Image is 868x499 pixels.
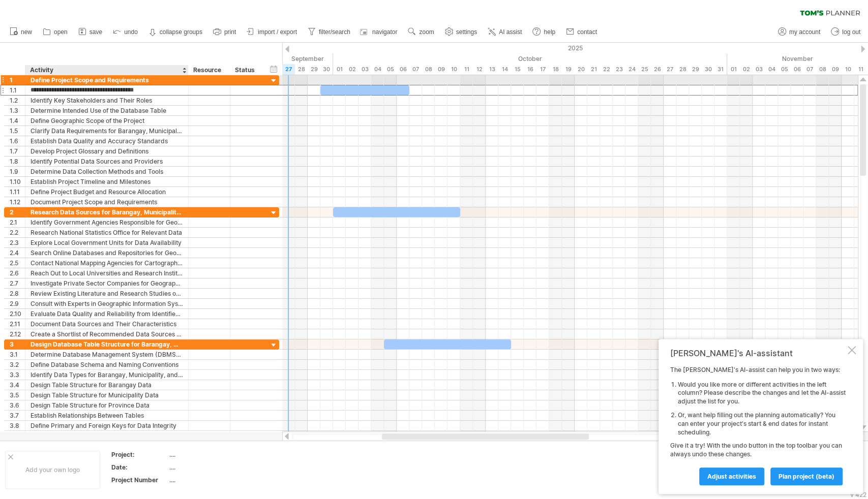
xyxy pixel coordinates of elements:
div: Friday, 3 October 2025 [358,64,371,75]
div: 2.11 [10,319,25,329]
div: Monday, 29 September 2025 [308,64,320,75]
div: 1.2 [10,96,25,105]
div: Consult with Experts in Geographic Information Systems (GIS) [31,299,183,308]
div: Contact National Mapping Agencies for Cartographic Data [31,258,183,268]
div: Monday, 13 October 2025 [486,64,498,75]
div: Wednesday, 22 October 2025 [600,64,613,75]
div: Tuesday, 21 October 2025 [587,64,600,75]
div: Sunday, 9 November 2025 [829,64,842,75]
div: Friday, 24 October 2025 [625,64,638,75]
span: navigator [372,28,397,36]
div: Sunday, 28 September 2025 [295,64,308,75]
a: navigator [358,25,400,39]
div: 2.10 [10,309,25,319]
div: Wednesday, 15 October 2025 [511,64,524,75]
div: Identify Data Types for Barangay, Municipality, and [GEOGRAPHIC_DATA] [31,370,183,380]
div: Define Project Budget and Resource Allocation [31,187,183,197]
div: Reach Out to Local Universities and Research Institutions for Data Partnerships [31,268,183,278]
div: Sunday, 2 November 2025 [740,64,753,75]
div: Saturday, 11 October 2025 [460,64,473,75]
div: Explore Local Government Units for Data Availability [31,238,183,247]
div: Design Table Structure for Province Data [31,400,183,410]
div: Identify Potential Data Sources and Providers [31,157,183,166]
div: Friday, 7 November 2025 [803,64,816,75]
div: Review Existing Literature and Research Studies on Philippine Geography [31,289,183,298]
div: 1.11 [10,187,25,197]
div: Tuesday, 4 November 2025 [765,64,778,75]
div: ​ [333,207,460,217]
div: Date: [111,463,167,472]
div: Establish Project Timeline and Milestones [31,177,183,186]
div: 2.3 [10,238,25,247]
a: filter/search [305,25,353,39]
div: Research National Statistics Office for Relevant Data [31,228,183,237]
div: Establish Data Quality and Accuracy Standards [31,136,183,146]
div: Determine Data Collection Methods and Tools [31,167,183,176]
a: collapse groups [146,25,205,39]
div: Document Data Sources and Their Characteristics [31,319,183,329]
div: 1.6 [10,136,25,146]
div: Define Project Scope and Requirements [31,75,183,85]
div: Resource [193,65,224,75]
div: 3 [10,339,25,349]
div: Identify Government Agencies Responsible for Geographic Data [31,217,183,227]
div: October 2025 [333,53,727,64]
div: 3.9 [10,431,25,441]
span: filter/search [319,28,350,36]
span: open [54,28,68,36]
div: Saturday, 18 October 2025 [549,64,562,75]
div: Monday, 3 November 2025 [753,64,765,75]
div: 1.10 [10,177,25,186]
div: Sunday, 5 October 2025 [384,64,397,75]
div: Add your own logo [5,451,100,489]
span: my account [789,28,820,36]
div: 1.4 [10,116,25,126]
div: Thursday, 9 October 2025 [435,64,447,75]
a: import / export [244,25,300,39]
div: 2.1 [10,217,25,227]
div: Wednesday, 29 October 2025 [689,64,702,75]
div: Saturday, 25 October 2025 [638,64,651,75]
div: 1.5 [10,126,25,136]
div: .... [169,463,255,472]
div: 1.9 [10,167,25,176]
li: Would you like more or different activities in the left column? Please describe the changes and l... [678,381,846,406]
div: Design Database Table Structure for Barangay, Municipality, and Province Data [31,339,183,349]
a: zoom [405,25,437,39]
div: Clarify Data Requirements for Barangay, Municipality, and Province [31,126,183,136]
span: settings [456,28,477,36]
div: Research Data Sources for Barangay, Municipality, and Province Information [31,207,183,217]
div: The [PERSON_NAME]'s AI-assist can help you in two ways: Give it a try! With the undo button in th... [670,366,846,485]
div: Thursday, 30 October 2025 [702,64,714,75]
div: Define Geographic Scope of the Project [31,116,183,126]
span: print [224,28,236,36]
div: 3.5 [10,390,25,400]
div: 3.8 [10,421,25,430]
div: Activity [30,65,183,75]
div: Saturday, 1 November 2025 [727,64,740,75]
div: Search Online Databases and Repositories for Geographic Data [31,248,183,258]
a: new [7,25,35,39]
strong: collapse groups [160,28,202,36]
div: 3.4 [10,380,25,390]
a: my account [775,25,823,39]
div: Saturday, 4 October 2025 [371,64,384,75]
div: 2.8 [10,289,25,298]
div: Friday, 17 October 2025 [536,64,549,75]
div: 1.3 [10,106,25,115]
div: Design Table Structure for Municipality Data [31,390,183,400]
div: Tuesday, 28 October 2025 [676,64,689,75]
div: Establish Relationships Between Tables [31,411,183,420]
a: Adjust activities [699,467,764,485]
div: v 422 [850,491,866,498]
div: Friday, 31 October 2025 [714,64,727,75]
span: log out [842,28,860,36]
span: save [89,28,102,36]
span: zoom [419,28,434,36]
div: 1.12 [10,197,25,207]
div: 2.12 [10,329,25,339]
div: Create Indexes for Efficient Data Retrieval [31,431,183,441]
div: Evaluate Data Quality and Reliability from Identified Sources [31,309,183,319]
span: contact [577,28,597,36]
div: Thursday, 6 November 2025 [791,64,803,75]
